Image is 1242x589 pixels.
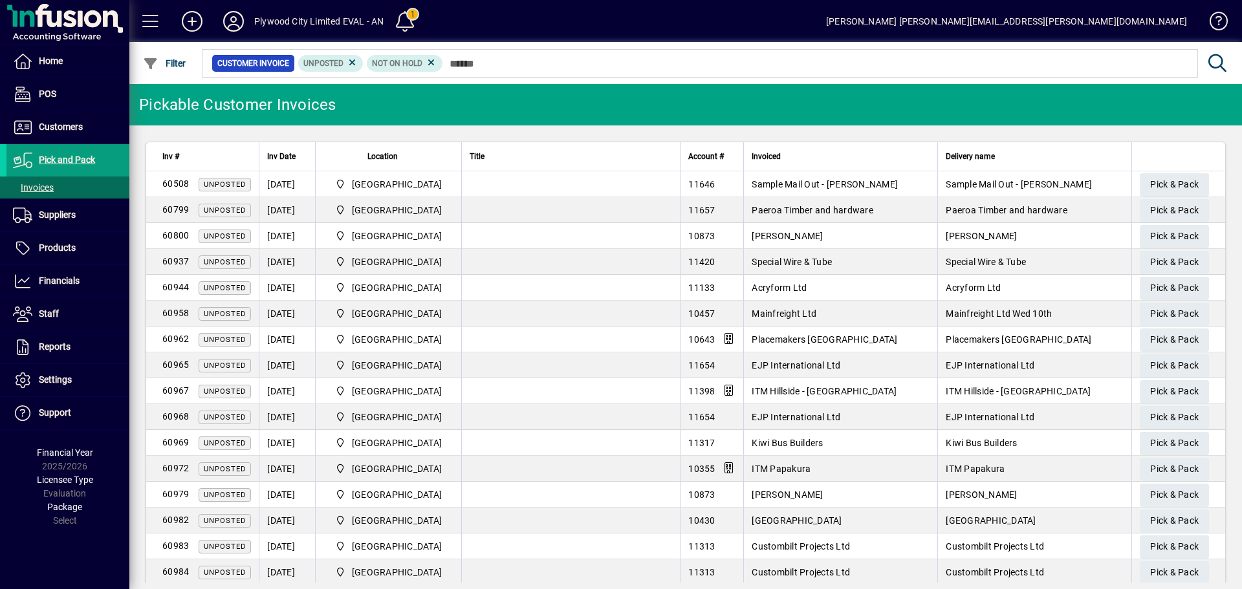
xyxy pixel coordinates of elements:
span: Pick & Pack [1150,355,1199,376]
span: Plywood City Warehouse [330,202,447,218]
span: Invoices [13,182,54,193]
button: Pick & Pack [1140,484,1209,507]
div: Location [323,149,453,164]
span: Plywood City Warehouse [330,306,447,321]
span: Pick & Pack [1150,562,1199,583]
span: Inv # [162,149,179,164]
span: Pick & Pack [1150,329,1199,350]
span: Unposted [204,491,246,499]
span: Unposted [204,542,246,551]
span: Mainfreight Ltd [752,308,816,319]
span: Custombilt Projects Ltd [946,567,1044,577]
span: [PERSON_NAME] [752,489,823,500]
span: POS [39,89,56,99]
span: Pick & Pack [1150,433,1199,454]
span: 60958 [162,308,189,318]
span: Unposted [204,232,246,241]
td: [DATE] [259,430,315,456]
span: Customer Invoice [217,57,289,70]
div: Account # [688,149,735,164]
mat-chip: Hold Status: Not On Hold [367,55,442,72]
span: 10643 [688,334,715,345]
button: Pick & Pack [1140,458,1209,481]
div: Delivery name [946,149,1124,164]
span: 60969 [162,437,189,447]
span: Unposted [204,284,246,292]
span: 60965 [162,359,189,370]
span: 60944 [162,282,189,292]
span: Plywood City Warehouse [330,487,447,502]
span: Plywood City Warehouse [330,228,447,244]
span: Custombilt Projects Ltd [752,541,850,552]
td: [DATE] [259,456,315,482]
span: [GEOGRAPHIC_DATA] [752,515,842,526]
a: Suppliers [6,199,129,231]
span: Plywood City Warehouse [330,513,447,528]
span: [GEOGRAPHIC_DATA] [352,230,442,242]
button: Pick & Pack [1140,199,1209,222]
span: 11420 [688,257,715,267]
button: Pick & Pack [1140,380,1209,403]
a: Knowledge Base [1200,3,1226,45]
span: Unposted [204,310,246,318]
td: [DATE] [259,559,315,585]
span: 60508 [162,178,189,189]
span: [GEOGRAPHIC_DATA] [352,359,442,372]
td: [DATE] [259,352,315,378]
span: [GEOGRAPHIC_DATA] [352,566,442,579]
span: 11646 [688,179,715,189]
span: [GEOGRAPHIC_DATA] [946,515,1036,526]
span: 60799 [162,204,189,215]
button: Pick & Pack [1140,277,1209,300]
span: Unposted [204,517,246,525]
span: Financial Year [37,447,93,458]
span: [GEOGRAPHIC_DATA] [352,255,442,268]
span: Unposted [204,180,246,189]
span: 11657 [688,205,715,215]
span: Pick & Pack [1150,252,1199,273]
button: Pick & Pack [1140,225,1209,248]
button: Pick & Pack [1140,328,1209,352]
span: Plywood City Warehouse [330,332,447,347]
span: [GEOGRAPHIC_DATA] [352,411,442,423]
a: POS [6,78,129,111]
button: Pick & Pack [1140,561,1209,584]
button: Pick & Pack [1140,354,1209,378]
span: Pick & Pack [1150,277,1199,299]
span: [GEOGRAPHIC_DATA] [352,333,442,346]
span: EJP International Ltd [752,412,840,422]
td: [DATE] [259,508,315,533]
span: 11654 [688,360,715,370]
span: EJP International Ltd [752,360,840,370]
span: [GEOGRAPHIC_DATA] [352,385,442,398]
span: 11313 [688,541,715,552]
span: [GEOGRAPHIC_DATA] [352,436,442,449]
span: 60982 [162,515,189,525]
span: Plywood City Warehouse [330,280,447,295]
span: Pick & Pack [1150,174,1199,195]
span: Paeroa Timber and hardware [752,205,873,215]
span: 11398 [688,386,715,396]
a: Invoices [6,177,129,198]
span: Unposted [204,361,246,370]
span: 10457 [688,308,715,319]
span: Pick & Pack [1150,226,1199,247]
span: Custombilt Projects Ltd [752,567,850,577]
a: Support [6,397,129,429]
button: Pick & Pack [1140,535,1209,559]
span: [PERSON_NAME] [946,489,1017,500]
span: 60967 [162,385,189,396]
span: Unposted [204,387,246,396]
div: Plywood City Limited EVAL - AN [254,11,384,32]
span: 11654 [688,412,715,422]
div: Invoiced [752,149,930,164]
span: Not On Hold [372,59,422,68]
span: Delivery name [946,149,995,164]
span: 11133 [688,283,715,293]
div: Inv # [162,149,251,164]
button: Profile [213,10,254,33]
span: [GEOGRAPHIC_DATA] [352,488,442,501]
a: Products [6,232,129,264]
span: Pick & Pack [1150,200,1199,221]
span: [GEOGRAPHIC_DATA] [352,178,442,191]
